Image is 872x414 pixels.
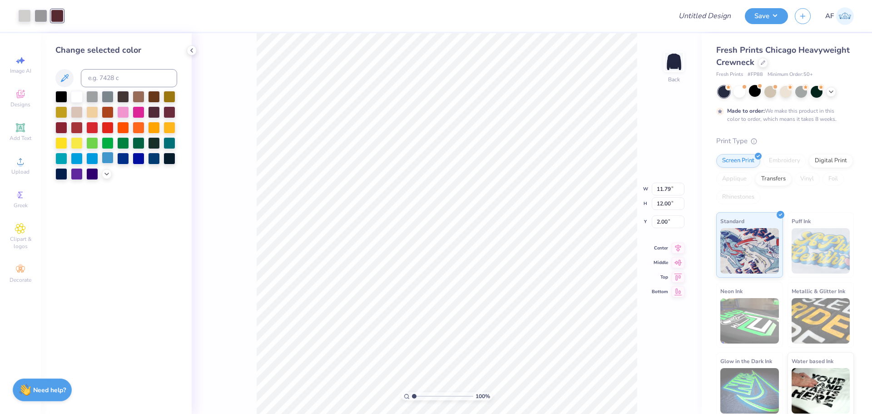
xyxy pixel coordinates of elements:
span: # FP88 [748,71,763,79]
img: Ana Francesca Bustamante [836,7,854,25]
button: Save [745,8,788,24]
span: Neon Ink [720,286,743,296]
img: Water based Ink [792,368,850,414]
a: AF [825,7,854,25]
img: Back [665,53,683,71]
img: Puff Ink [792,228,850,274]
div: Digital Print [809,154,853,168]
span: Standard [720,216,744,226]
strong: Made to order: [727,107,765,115]
span: Middle [652,259,668,266]
span: Fresh Prints Chicago Heavyweight Crewneck [716,45,850,68]
div: Embroidery [763,154,806,168]
span: Metallic & Glitter Ink [792,286,845,296]
img: Glow in the Dark Ink [720,368,779,414]
input: Untitled Design [671,7,738,25]
div: We make this product in this color to order, which means it takes 8 weeks. [727,107,839,123]
span: Bottom [652,289,668,295]
img: Metallic & Glitter Ink [792,298,850,344]
div: Back [668,75,680,84]
span: Greek [14,202,28,209]
div: Screen Print [716,154,760,168]
span: Glow in the Dark Ink [720,356,772,366]
div: Applique [716,172,753,186]
strong: Need help? [33,386,66,394]
div: Vinyl [794,172,820,186]
img: Standard [720,228,779,274]
img: Neon Ink [720,298,779,344]
div: Rhinestones [716,190,760,204]
span: 100 % [476,392,490,400]
input: e.g. 7428 c [81,69,177,87]
span: Fresh Prints [716,71,743,79]
span: Image AI [10,67,31,75]
div: Change selected color [55,44,177,56]
span: Top [652,274,668,280]
span: Upload [11,168,30,175]
span: Center [652,245,668,251]
span: Clipart & logos [5,235,36,250]
div: Foil [822,172,844,186]
div: Transfers [755,172,792,186]
div: Print Type [716,136,854,146]
span: Add Text [10,135,31,142]
span: Puff Ink [792,216,811,226]
span: Minimum Order: 50 + [768,71,813,79]
span: Decorate [10,276,31,284]
span: Designs [10,101,30,108]
span: AF [825,11,834,21]
span: Water based Ink [792,356,833,366]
